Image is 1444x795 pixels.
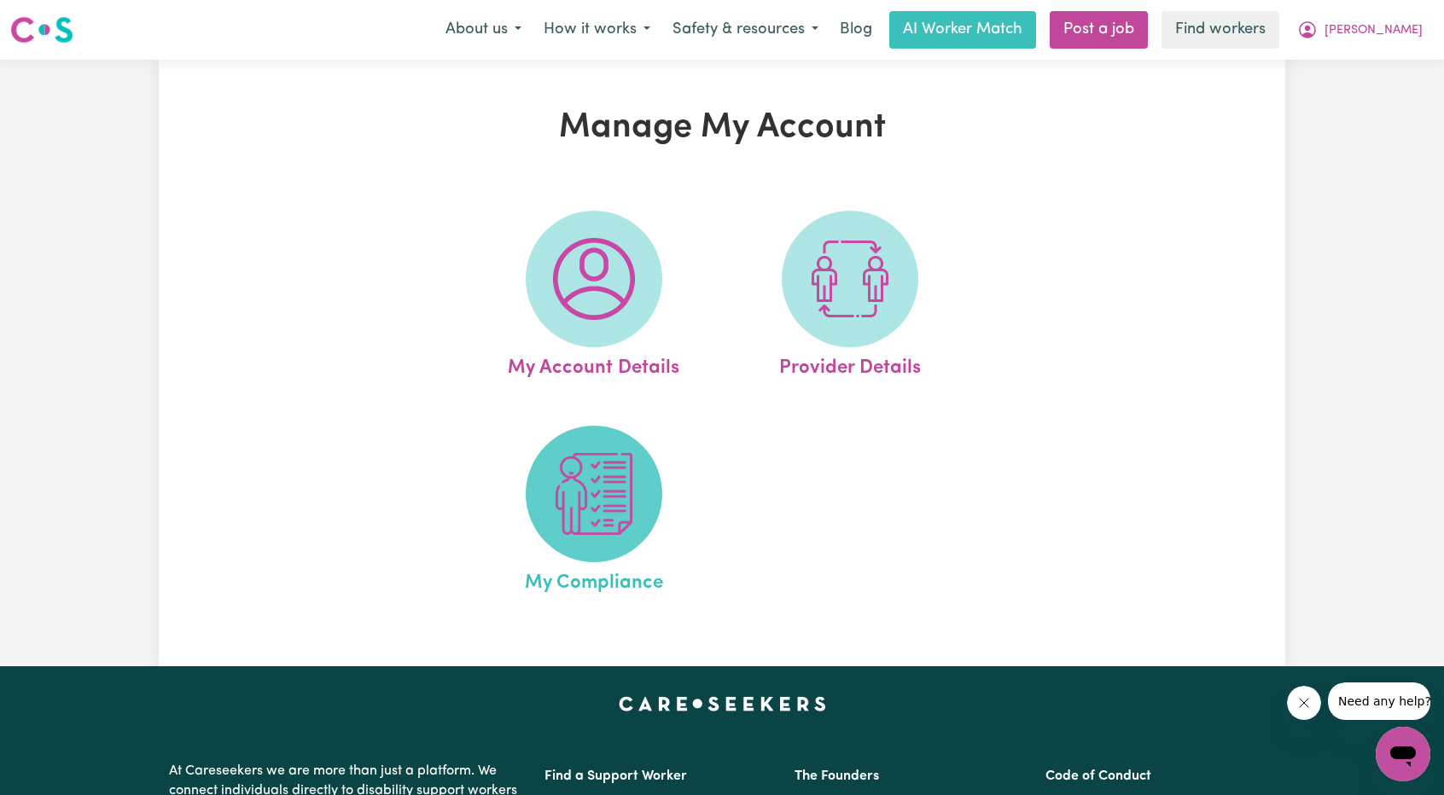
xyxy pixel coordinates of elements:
iframe: Close message [1287,686,1321,720]
button: My Account [1286,12,1434,48]
a: Post a job [1050,11,1148,49]
img: Careseekers logo [10,15,73,45]
a: Code of Conduct [1045,769,1151,783]
button: About us [434,12,533,48]
button: Safety & resources [661,12,830,48]
a: Careseekers logo [10,10,73,49]
span: My Account Details [508,347,679,383]
a: AI Worker Match [889,11,1036,49]
a: The Founders [795,769,879,783]
span: Need any help? [10,12,103,26]
a: Find workers [1162,11,1279,49]
h1: Manage My Account [357,107,1087,148]
a: Find a Support Worker [544,769,687,783]
a: Careseekers home page [619,697,826,711]
span: Provider Details [779,347,921,383]
iframe: Button to launch messaging window [1376,727,1430,781]
a: My Account Details [471,211,717,383]
a: My Compliance [471,426,717,598]
iframe: Message from company [1328,682,1430,720]
span: [PERSON_NAME] [1325,21,1423,40]
a: Provider Details [727,211,973,383]
span: My Compliance [525,562,663,598]
button: How it works [533,12,661,48]
a: Blog [830,11,882,49]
